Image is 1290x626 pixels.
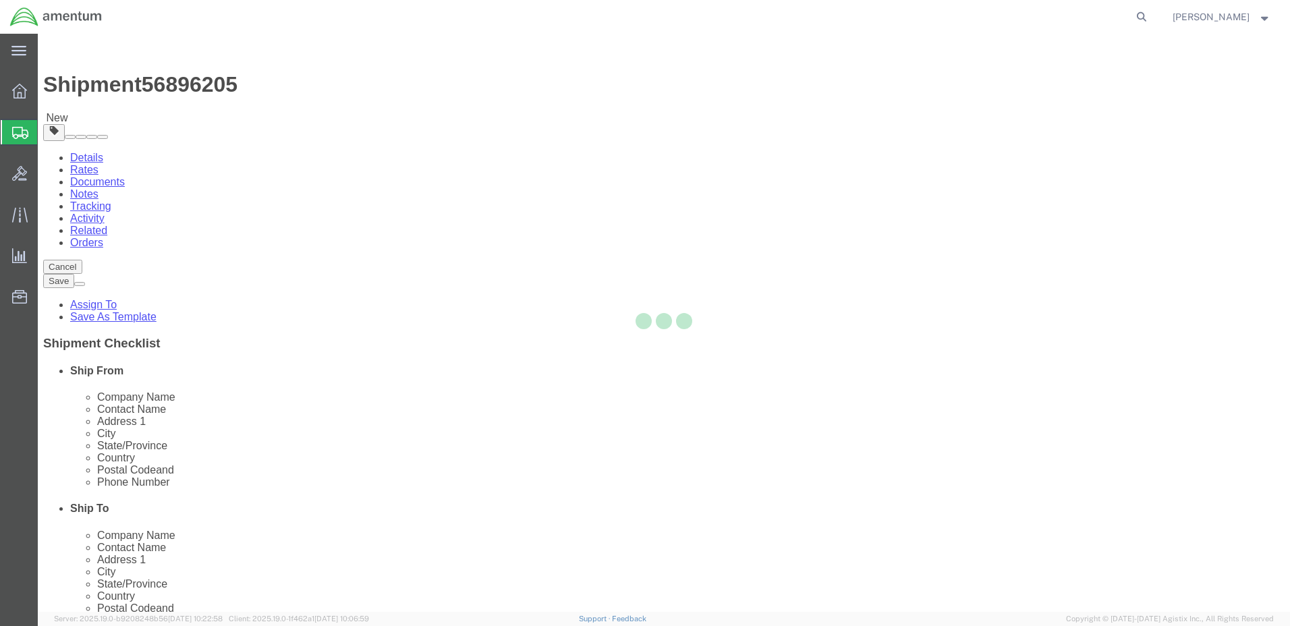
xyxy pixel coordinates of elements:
span: [DATE] 10:22:58 [168,615,223,623]
span: Marcellis Jacobs [1173,9,1250,24]
img: logo [9,7,103,27]
span: Client: 2025.19.0-1f462a1 [229,615,369,623]
button: [PERSON_NAME] [1172,9,1272,25]
a: Feedback [612,615,646,623]
span: Copyright © [DATE]-[DATE] Agistix Inc., All Rights Reserved [1066,613,1274,625]
span: [DATE] 10:06:59 [314,615,369,623]
span: Server: 2025.19.0-b9208248b56 [54,615,223,623]
a: Support [579,615,613,623]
